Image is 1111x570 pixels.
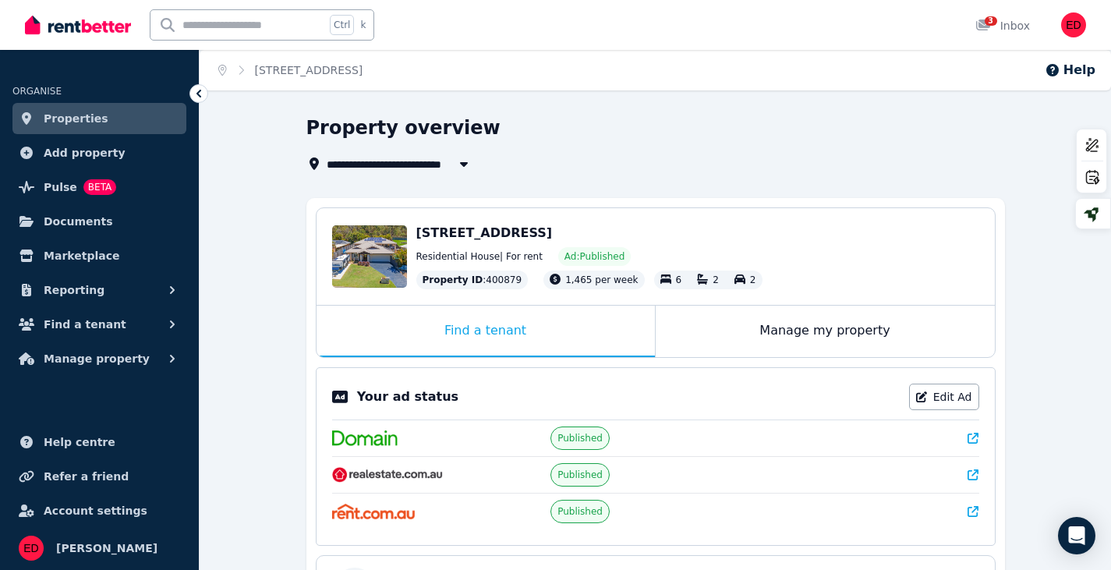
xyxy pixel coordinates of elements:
button: Find a tenant [12,309,186,340]
span: Reporting [44,281,104,299]
span: Account settings [44,501,147,520]
a: Refer a friend [12,461,186,492]
span: Residential House | For rent [416,250,543,263]
span: Published [557,469,603,481]
span: Ctrl [330,15,354,35]
p: Your ad status [357,388,458,406]
span: 2 [750,274,756,285]
span: [STREET_ADDRESS] [416,225,553,240]
a: [STREET_ADDRESS] [255,64,363,76]
a: Help centre [12,427,186,458]
span: Marketplace [44,246,119,265]
span: [PERSON_NAME] [56,539,157,558]
span: Published [557,432,603,444]
div: Open Intercom Messenger [1058,517,1095,554]
span: 2 [713,274,719,285]
span: 1,465 per week [565,274,638,285]
button: Manage property [12,343,186,374]
div: Find a tenant [317,306,655,357]
img: RealEstate.com.au [332,467,444,483]
span: Properties [44,109,108,128]
span: BETA [83,179,116,195]
span: Ad: Published [564,250,624,263]
a: Marketplace [12,240,186,271]
img: RentBetter [25,13,131,37]
button: Reporting [12,274,186,306]
span: Find a tenant [44,315,126,334]
span: Property ID [423,274,483,286]
span: Pulse [44,178,77,196]
div: Inbox [975,18,1030,34]
span: Add property [44,143,126,162]
div: : 400879 [416,271,529,289]
a: Account settings [12,495,186,526]
h1: Property overview [306,115,501,140]
span: k [360,19,366,31]
nav: Breadcrumb [200,50,381,90]
img: Rent.com.au [332,504,416,519]
img: Ekta deswal [19,536,44,561]
span: 3 [985,16,997,26]
a: Properties [12,103,186,134]
img: Domain.com.au [332,430,398,446]
button: Help [1045,61,1095,80]
span: Help centre [44,433,115,451]
a: Edit Ad [909,384,979,410]
span: Documents [44,212,113,231]
span: Published [557,505,603,518]
span: ORGANISE [12,86,62,97]
span: Manage property [44,349,150,368]
a: PulseBETA [12,172,186,203]
span: 6 [676,274,682,285]
a: Add property [12,137,186,168]
a: Documents [12,206,186,237]
span: Refer a friend [44,467,129,486]
div: Manage my property [656,306,995,357]
img: Ekta deswal [1061,12,1086,37]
